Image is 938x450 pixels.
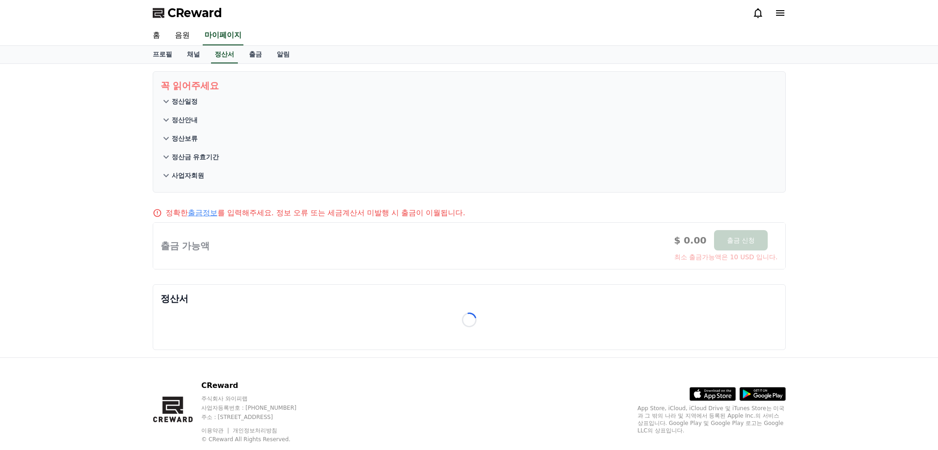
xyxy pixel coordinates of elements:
[172,97,198,106] p: 정산일정
[201,413,314,421] p: 주소 : [STREET_ADDRESS]
[161,79,778,92] p: 꼭 읽어주세요
[161,111,778,129] button: 정산안내
[161,148,778,166] button: 정산금 유효기간
[168,6,222,20] span: CReward
[172,152,219,162] p: 정산금 유효기간
[161,166,778,185] button: 사업자회원
[269,46,297,63] a: 알림
[161,92,778,111] button: 정산일정
[201,380,314,391] p: CReward
[188,208,217,217] a: 출금정보
[145,26,168,45] a: 홈
[638,405,786,434] p: App Store, iCloud, iCloud Drive 및 iTunes Store는 미국과 그 밖의 나라 및 지역에서 등록된 Apple Inc.의 서비스 상표입니다. Goo...
[201,436,314,443] p: © CReward All Rights Reserved.
[153,6,222,20] a: CReward
[211,46,238,63] a: 정산서
[172,171,204,180] p: 사업자회원
[201,404,314,412] p: 사업자등록번호 : [PHONE_NUMBER]
[172,134,198,143] p: 정산보류
[161,292,778,305] p: 정산서
[201,395,314,402] p: 주식회사 와이피랩
[180,46,207,63] a: 채널
[201,427,230,434] a: 이용약관
[233,427,277,434] a: 개인정보처리방침
[161,129,778,148] button: 정산보류
[172,115,198,125] p: 정산안내
[203,26,243,45] a: 마이페이지
[242,46,269,63] a: 출금
[166,207,466,219] p: 정확한 를 입력해주세요. 정보 오류 또는 세금계산서 미발행 시 출금이 이월됩니다.
[145,46,180,63] a: 프로필
[168,26,197,45] a: 음원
